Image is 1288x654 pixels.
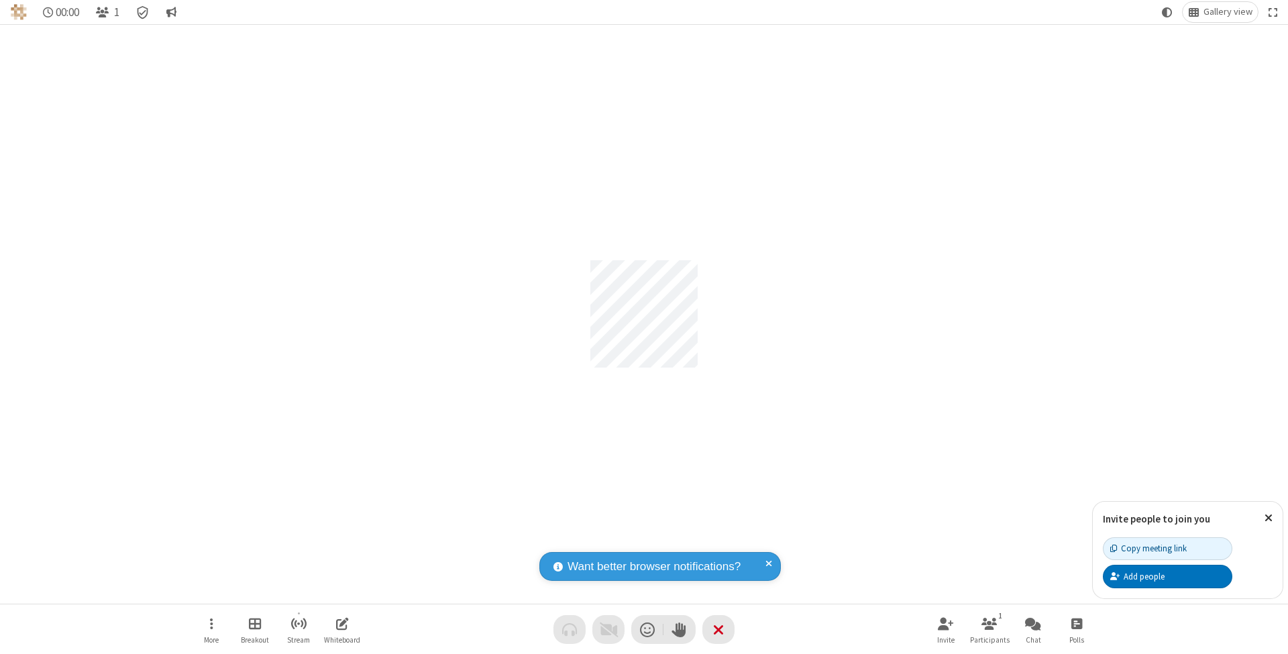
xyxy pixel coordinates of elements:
div: Timer [38,2,85,22]
span: Participants [970,636,1010,644]
button: Invite participants (⌘+Shift+I) [926,610,966,649]
span: Invite [937,636,955,644]
span: Polls [1069,636,1084,644]
button: Raise hand [663,615,696,644]
button: Fullscreen [1263,2,1283,22]
button: End or leave meeting [702,615,735,644]
button: Using system theme [1157,2,1178,22]
button: Open poll [1057,610,1097,649]
span: 00:00 [56,6,79,19]
button: Copy meeting link [1103,537,1232,560]
button: Video [592,615,625,644]
button: Manage Breakout Rooms [235,610,275,649]
div: Meeting details Encryption enabled [130,2,156,22]
button: Send a reaction [631,615,663,644]
button: Start streaming [278,610,319,649]
button: Change layout [1183,2,1258,22]
button: Audio problem - check your Internet connection or call by phone [553,615,586,644]
span: Want better browser notifications? [568,558,741,576]
button: Open participant list [90,2,125,22]
span: Gallery view [1203,7,1252,17]
button: Conversation [160,2,182,22]
button: Open chat [1013,610,1053,649]
button: Open participant list [969,610,1010,649]
button: Add people [1103,565,1232,588]
span: Chat [1026,636,1041,644]
span: Whiteboard [324,636,360,644]
span: Breakout [241,636,269,644]
span: 1 [114,6,119,19]
button: Open menu [191,610,231,649]
label: Invite people to join you [1103,512,1210,525]
img: QA Selenium DO NOT DELETE OR CHANGE [11,4,27,20]
span: More [204,636,219,644]
button: Close popover [1254,502,1283,535]
div: Copy meeting link [1110,542,1187,555]
button: Open shared whiteboard [322,610,362,649]
div: 1 [995,610,1006,622]
span: Stream [287,636,310,644]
